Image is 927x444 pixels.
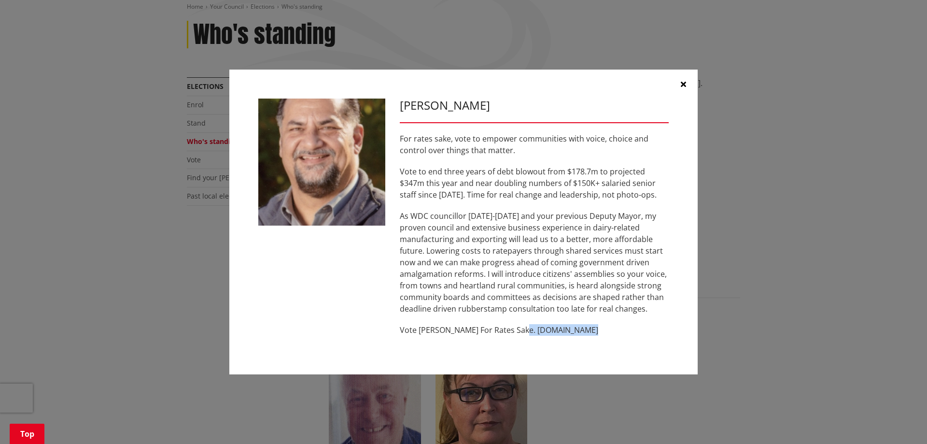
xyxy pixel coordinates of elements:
[258,99,385,226] img: WO-M__BECH_A__EWN4j
[10,424,44,444] a: Top
[883,403,917,438] iframe: Messenger Launcher
[400,166,669,201] p: Vote to end three years of debt blowout from $178.7m to projected $347m this year and near doubli...
[400,210,669,315] p: As WDC councillor [DATE]-[DATE] and your previous Deputy Mayor, my proven council and extensive b...
[400,133,669,156] p: For rates sake, vote to empower communities with voice, choice and control over things that matter.
[400,99,669,113] h3: [PERSON_NAME]
[400,324,669,336] p: Vote [PERSON_NAME] For Rates Sake. [DOMAIN_NAME]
